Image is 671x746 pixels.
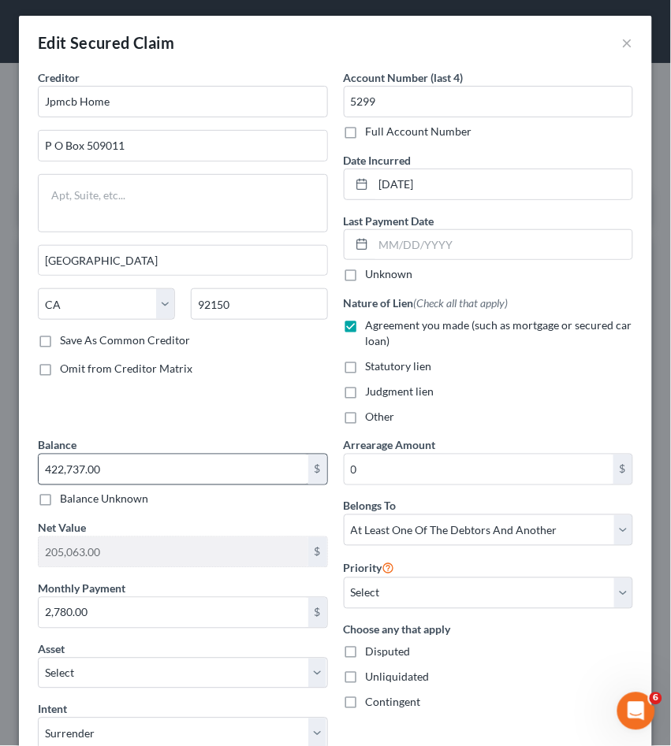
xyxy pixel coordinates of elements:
label: Priority [344,559,395,577]
span: Disputed [366,645,411,659]
input: 0.00 [345,455,614,484]
label: Monthly Payment [38,581,125,597]
button: × [622,33,633,52]
input: MM/DD/YYYY [374,169,633,199]
input: MM/DD/YYYY [374,230,633,260]
input: 0.00 [39,537,308,567]
span: Other [366,410,395,423]
span: Unliquidated [366,670,430,684]
label: Net Value [38,520,86,536]
label: Full Account Number [366,124,472,139]
input: Enter zip... [191,288,328,320]
label: Arrearage Amount [344,437,436,454]
span: Belongs To [344,499,397,513]
div: $ [308,455,327,484]
div: $ [308,598,327,628]
label: Balance Unknown [60,492,148,507]
input: Enter city... [39,246,327,276]
span: Agreement you made (such as mortgage or secured car loan) [366,318,632,347]
label: Intent [38,701,67,718]
label: Date Incurred [344,152,412,169]
span: Statutory lien [366,359,432,373]
input: 0.00 [39,598,308,628]
div: $ [613,455,632,484]
span: Contingent [366,696,421,709]
span: Judgment lien [366,384,434,398]
span: 6 [650,692,662,705]
label: Choose any that apply [344,622,634,638]
span: Omit from Creditor Matrix [60,362,192,375]
input: 0.00 [39,455,308,484]
span: Creditor [38,71,80,84]
iframe: Intercom live chat [617,692,655,730]
div: $ [308,537,327,567]
input: XXXX [344,86,634,117]
span: Asset [38,643,65,656]
span: (Check all that apply) [414,296,509,310]
label: Save As Common Creditor [60,332,190,348]
input: Enter address... [39,131,327,161]
label: Account Number (last 4) [344,69,464,86]
input: Search creditor by name... [38,86,328,117]
label: Nature of Lien [344,295,509,311]
label: Last Payment Date [344,213,434,229]
label: Unknown [366,266,413,282]
label: Balance [38,437,76,454]
div: Edit Secured Claim [38,32,174,54]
